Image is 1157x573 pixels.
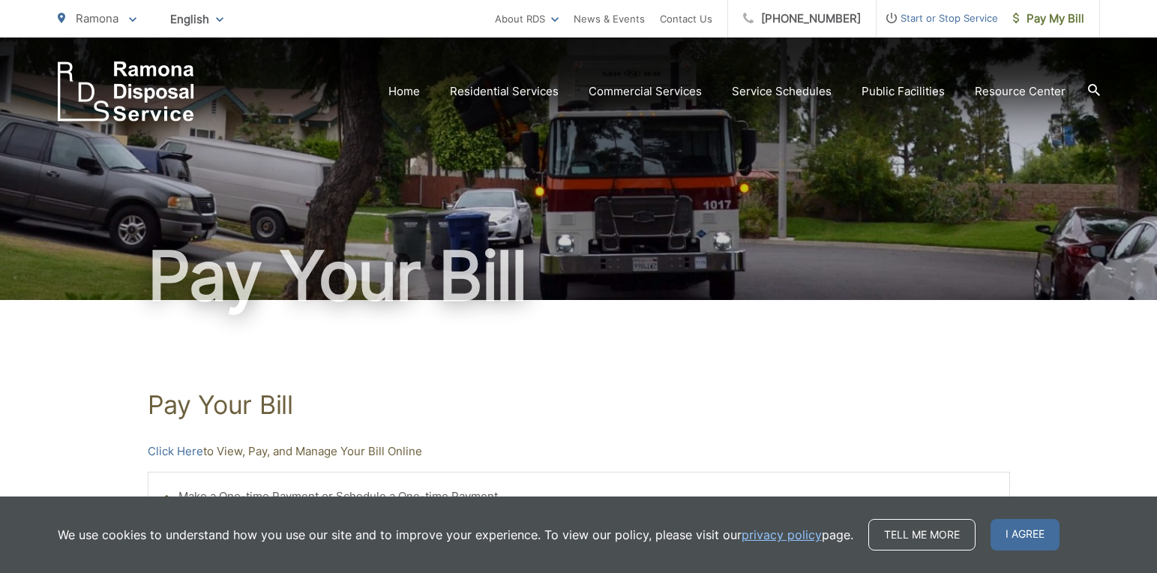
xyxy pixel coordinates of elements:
span: Ramona [76,11,118,25]
a: Tell me more [868,519,976,550]
p: We use cookies to understand how you use our site and to improve your experience. To view our pol... [58,526,853,544]
span: Pay My Bill [1013,10,1084,28]
a: Commercial Services [589,82,702,100]
a: Service Schedules [732,82,832,100]
span: I agree [991,519,1060,550]
li: Make a One-time Payment or Schedule a One-time Payment [178,487,994,505]
a: About RDS [495,10,559,28]
a: Public Facilities [862,82,945,100]
a: privacy policy [742,526,822,544]
h1: Pay Your Bill [58,238,1100,313]
span: English [159,6,235,32]
a: Click Here [148,442,203,460]
a: Home [388,82,420,100]
a: EDCD logo. Return to the homepage. [58,61,194,121]
p: to View, Pay, and Manage Your Bill Online [148,442,1010,460]
a: Resource Center [975,82,1066,100]
a: Contact Us [660,10,712,28]
h1: Pay Your Bill [148,390,1010,420]
a: Residential Services [450,82,559,100]
a: News & Events [574,10,645,28]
